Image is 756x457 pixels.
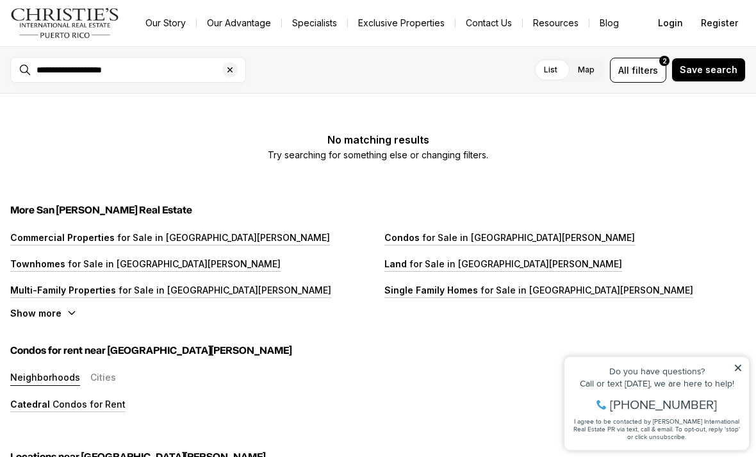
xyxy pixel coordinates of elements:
[10,285,116,295] p: Multi-Family Properties
[10,8,120,38] img: logo
[50,399,126,410] p: Condos for Rent
[53,60,160,73] span: [PHONE_NUMBER]
[197,14,281,32] a: Our Advantage
[268,147,488,163] p: Try searching for something else or changing filters.
[478,285,693,295] p: for Sale in [GEOGRAPHIC_DATA][PERSON_NAME]
[10,399,50,410] p: Catedral
[589,14,629,32] a: Blog
[222,58,245,82] button: Clear search input
[662,56,667,66] span: 2
[618,63,629,77] span: All
[13,41,185,50] div: Call or text [DATE], we are here to help!
[610,58,666,83] button: Allfilters2
[523,14,589,32] a: Resources
[680,65,737,75] span: Save search
[420,232,635,243] p: for Sale in [GEOGRAPHIC_DATA][PERSON_NAME]
[268,135,488,145] p: No matching results
[384,232,635,243] a: Condos for Sale in [GEOGRAPHIC_DATA][PERSON_NAME]
[10,308,77,319] button: Show more
[384,258,622,269] a: Land for Sale in [GEOGRAPHIC_DATA][PERSON_NAME]
[384,285,693,295] a: Single Family Homes for Sale in [GEOGRAPHIC_DATA][PERSON_NAME]
[13,29,185,38] div: Do you have questions?
[115,232,330,243] p: for Sale in [GEOGRAPHIC_DATA][PERSON_NAME]
[650,10,691,36] button: Login
[384,232,420,243] p: Condos
[135,14,196,32] a: Our Story
[10,232,115,243] p: Commercial Properties
[658,18,683,28] span: Login
[10,344,746,357] h5: Condos for rent near [GEOGRAPHIC_DATA][PERSON_NAME]
[568,58,605,81] label: Map
[632,63,658,77] span: filters
[10,372,80,386] button: Neighborhoods
[671,58,746,82] button: Save search
[116,285,331,295] p: for Sale in [GEOGRAPHIC_DATA][PERSON_NAME]
[534,58,568,81] label: List
[348,14,455,32] a: Exclusive Properties
[701,18,738,28] span: Register
[384,258,407,269] p: Land
[16,79,183,103] span: I agree to be contacted by [PERSON_NAME] International Real Estate PR via text, call & email. To ...
[10,204,746,217] h5: More San [PERSON_NAME] Real Estate
[10,258,281,269] a: Townhomes for Sale in [GEOGRAPHIC_DATA][PERSON_NAME]
[407,258,622,269] p: for Sale in [GEOGRAPHIC_DATA][PERSON_NAME]
[10,232,330,243] a: Commercial Properties for Sale in [GEOGRAPHIC_DATA][PERSON_NAME]
[456,14,522,32] button: Contact Us
[282,14,347,32] a: Specialists
[693,10,746,36] button: Register
[10,285,331,295] a: Multi-Family Properties for Sale in [GEOGRAPHIC_DATA][PERSON_NAME]
[10,399,126,410] a: Catedral Condos for Rent
[65,258,281,269] p: for Sale in [GEOGRAPHIC_DATA][PERSON_NAME]
[90,372,116,386] button: Cities
[384,285,478,295] p: Single Family Homes
[10,258,65,269] p: Townhomes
